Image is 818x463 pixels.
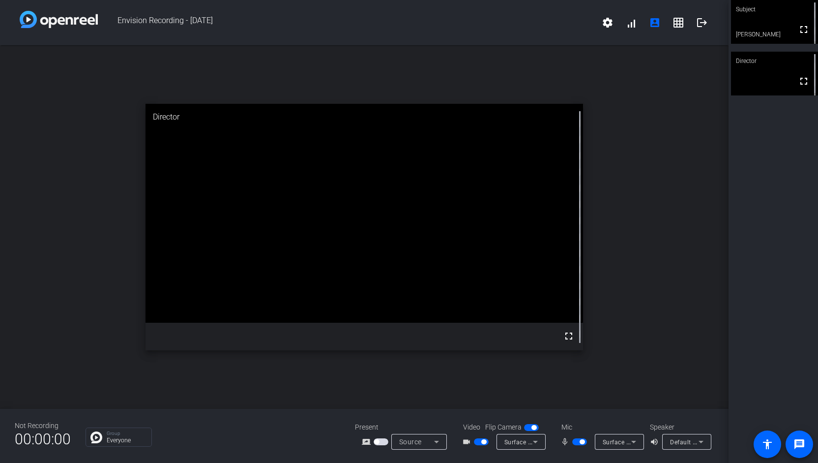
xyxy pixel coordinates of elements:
p: Group [107,431,146,436]
mat-icon: fullscreen [798,75,810,87]
div: Speaker [650,422,709,432]
img: Chat Icon [90,432,102,443]
mat-icon: grid_on [672,17,684,29]
span: Envision Recording - [DATE] [98,11,596,34]
span: Source [399,438,422,446]
mat-icon: mic_none [560,436,572,448]
img: white-gradient.svg [20,11,98,28]
mat-icon: videocam_outline [462,436,474,448]
span: Surface Camera Front (045e:0990) [504,438,605,446]
mat-icon: account_box [649,17,661,29]
mat-icon: logout [696,17,708,29]
span: Surface Stereo Microphones (Surface High Definition Audio) [603,438,775,446]
mat-icon: volume_up [650,436,662,448]
p: Everyone [107,437,146,443]
span: Flip Camera [485,422,522,432]
mat-icon: fullscreen [563,330,575,342]
div: Mic [552,422,650,432]
button: signal_cellular_alt [619,11,643,34]
div: Not Recording [15,421,71,431]
span: 00:00:00 [15,427,71,451]
div: Director [731,52,818,70]
mat-icon: fullscreen [798,24,810,35]
mat-icon: accessibility [761,438,773,450]
mat-icon: settings [602,17,613,29]
div: Director [146,104,583,130]
mat-icon: screen_share_outline [362,436,374,448]
div: Present [355,422,453,432]
span: Video [463,422,480,432]
mat-icon: message [793,438,805,450]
